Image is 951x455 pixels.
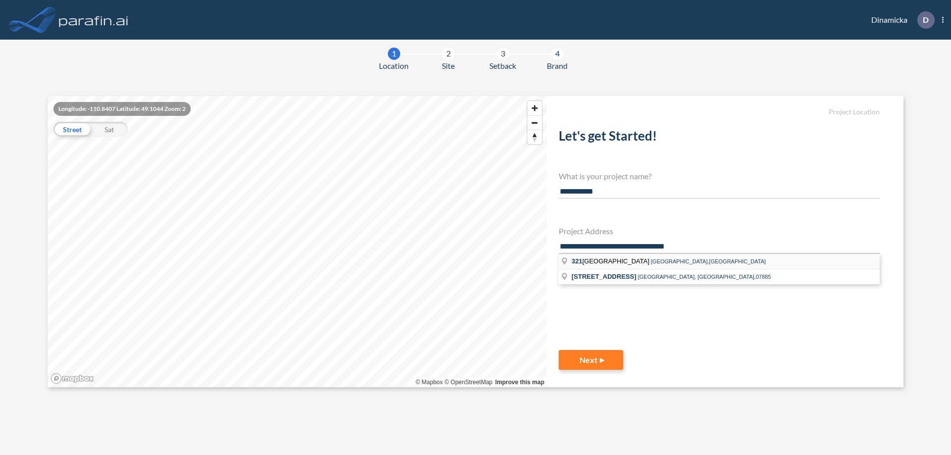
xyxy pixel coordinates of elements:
div: 4 [551,48,564,60]
span: Zoom out [528,116,542,130]
h4: Project Address [559,226,880,236]
a: OpenStreetMap [444,379,492,386]
button: Zoom in [528,101,542,115]
h2: Let's get Started! [559,128,880,148]
span: Site [442,60,455,72]
span: Location [379,60,409,72]
div: Longitude: -110.8407 Latitude: 49.1044 Zoom: 2 [53,102,191,116]
span: [GEOGRAPHIC_DATA],[GEOGRAPHIC_DATA] [651,258,766,264]
a: Mapbox homepage [51,373,94,384]
button: Zoom out [528,115,542,130]
h5: Project Location [559,108,880,116]
span: [GEOGRAPHIC_DATA], [GEOGRAPHIC_DATA],07885 [638,274,771,280]
div: 1 [388,48,400,60]
img: logo [57,10,130,30]
button: Reset bearing to north [528,130,542,144]
div: 3 [497,48,509,60]
p: D [923,15,929,24]
div: Street [53,122,91,137]
div: 2 [442,48,455,60]
span: [STREET_ADDRESS] [572,273,636,280]
span: Setback [489,60,516,72]
h4: What is your project name? [559,171,880,181]
canvas: Map [48,96,547,387]
span: [GEOGRAPHIC_DATA] [572,257,651,265]
div: Dinamicka [856,11,944,29]
a: Mapbox [416,379,443,386]
span: Brand [547,60,568,72]
span: 321 [572,257,582,265]
button: Next [559,350,623,370]
a: Improve this map [495,379,544,386]
div: Sat [91,122,128,137]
